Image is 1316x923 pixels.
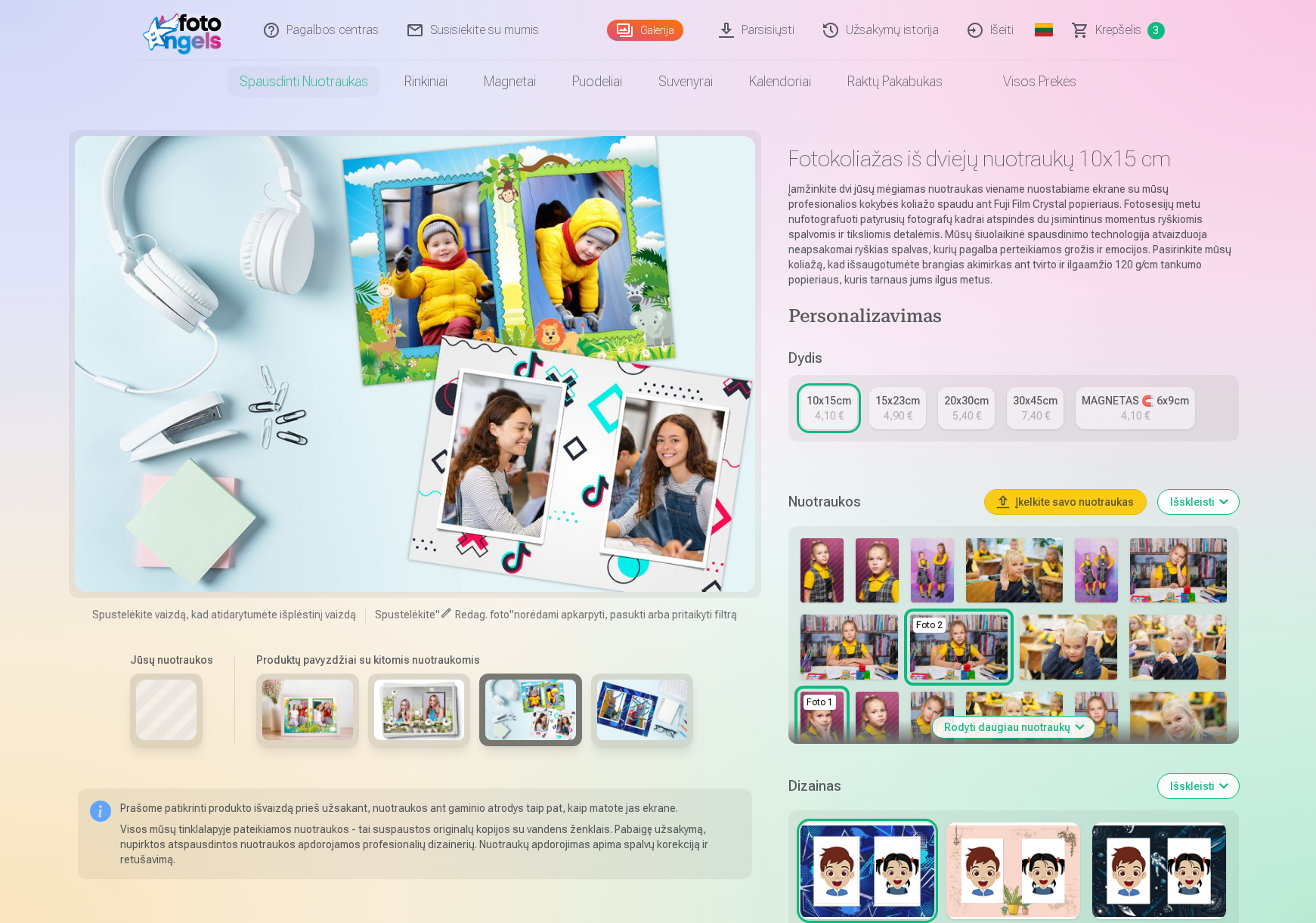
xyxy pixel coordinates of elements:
a: Puodeliai [554,60,640,103]
a: Raktų pakabukas [829,60,961,103]
a: 30x45cm7,40 € [1007,387,1064,429]
span: norėdami apkarpyti, pasukti arba pritaikyti filtrą [514,609,737,621]
h5: Dydis [788,348,1238,369]
span: Spustelėkite [375,609,435,621]
button: Įkelkite savo nuotraukas [985,490,1146,514]
a: Suvenyrai [640,60,731,103]
h5: Dizainas [788,776,1145,797]
h6: Jūsų nuotraukos [130,652,213,667]
div: 7,40 € [1021,408,1050,423]
div: Foto 2 [913,618,946,633]
a: Spausdinti nuotraukas [221,60,386,103]
div: 4,90 € [884,408,912,423]
a: Kalendoriai [731,60,829,103]
span: Spustelėkite vaizdą, kad atidarytumėte išplėstinį vaizdą [92,607,356,622]
a: 15x23cm4,90 € [869,387,926,429]
a: 20x30cm5,40 € [938,387,995,429]
div: 4,10 € [815,408,844,423]
button: Rodyti daugiau nuotraukų [932,717,1095,738]
h1: Fotokoliažas iš dviejų nuotraukų 10x15 cm [788,145,1238,172]
div: 10x15cm [807,393,851,408]
a: Rinkiniai [386,60,466,103]
div: Foto 1 [804,695,836,710]
span: Redag. foto [455,609,509,621]
a: Galerija [607,20,683,41]
span: " [435,609,440,621]
h6: Produktų pavyzdžiai su kitomis nuotraukomis [250,652,699,667]
a: Magnetai [466,60,554,103]
a: Visos prekės [961,60,1095,103]
p: Prašome patikrinti produkto išvaizdą prieš užsakant, nuotraukos ant gaminio atrodys taip pat, kai... [120,801,741,816]
div: 5,40 € [952,408,981,423]
a: MAGNETAS 🧲 6x9cm4,10 € [1076,387,1195,429]
div: 30x45cm [1013,393,1057,408]
h4: Personalizavimas [788,305,1238,330]
p: Įamžinkite dvi jūsų mėgiamas nuotraukas viename nuostabiame ekrane su mūsų profesionalios kokybės... [788,181,1238,287]
div: 4,10 € [1121,408,1150,423]
span: Krepšelis [1095,21,1141,39]
div: 15x23cm [875,393,920,408]
img: /fa2 [143,6,230,54]
span: 3 [1147,22,1165,39]
span: " [509,609,514,621]
button: Išskleisti [1158,490,1239,514]
p: Visos mūsų tinklalapyje pateikiamos nuotraukos - tai suspaustos originalų kopijos su vandens ženk... [120,822,741,867]
div: 20x30cm [944,393,989,408]
button: Išskleisti [1158,774,1239,798]
h5: Nuotraukos [788,491,972,513]
a: 10x15cm4,10 € [800,387,857,429]
div: MAGNETAS 🧲 6x9cm [1082,393,1189,408]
